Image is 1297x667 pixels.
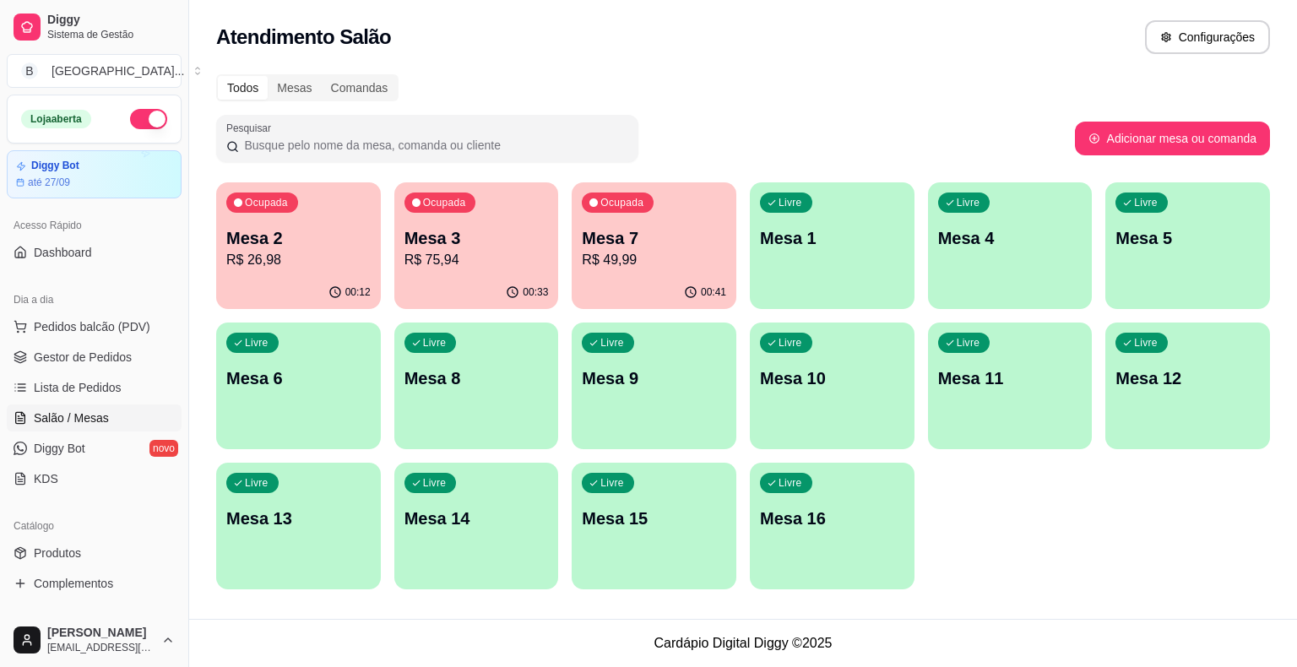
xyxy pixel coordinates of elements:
span: Gestor de Pedidos [34,349,132,366]
button: LivreMesa 11 [928,323,1093,449]
p: 00:41 [701,285,726,299]
p: Mesa 15 [582,507,726,530]
footer: Cardápio Digital Diggy © 2025 [189,619,1297,667]
button: OcupadaMesa 3R$ 75,9400:33 [394,182,559,309]
p: Livre [600,476,624,490]
article: Diggy Bot [31,160,79,172]
input: Pesquisar [239,137,628,154]
p: Mesa 1 [760,226,904,250]
button: LivreMesa 9 [572,323,736,449]
span: Pedidos balcão (PDV) [34,318,150,335]
p: Livre [779,336,802,350]
p: Livre [957,336,980,350]
button: Configurações [1145,20,1270,54]
p: Mesa 7 [582,226,726,250]
div: Loja aberta [21,110,91,128]
p: Ocupada [423,196,466,209]
a: Produtos [7,540,182,567]
p: Ocupada [600,196,643,209]
div: Catálogo [7,512,182,540]
div: Dia a dia [7,286,182,313]
p: Livre [957,196,980,209]
span: Diggy [47,13,175,28]
p: R$ 26,98 [226,250,371,270]
p: Mesa 10 [760,366,904,390]
span: [EMAIL_ADDRESS][DOMAIN_NAME] [47,641,155,654]
p: Livre [423,476,447,490]
button: Alterar Status [130,109,167,129]
a: Diggy Botnovo [7,435,182,462]
label: Pesquisar [226,121,277,135]
p: Livre [423,336,447,350]
p: R$ 49,99 [582,250,726,270]
span: KDS [34,470,58,487]
button: LivreMesa 15 [572,463,736,589]
div: Todos [218,76,268,100]
a: Complementos [7,570,182,597]
span: Sistema de Gestão [47,28,175,41]
a: Dashboard [7,239,182,266]
h2: Atendimento Salão [216,24,391,51]
p: Mesa 8 [404,366,549,390]
button: LivreMesa 4 [928,182,1093,309]
p: 00:12 [345,285,371,299]
div: Mesas [268,76,321,100]
span: [PERSON_NAME] [47,626,155,641]
p: Livre [779,196,802,209]
span: Salão / Mesas [34,409,109,426]
a: KDS [7,465,182,492]
span: Produtos [34,545,81,561]
p: Mesa 12 [1115,366,1260,390]
a: Diggy Botaté 27/09 [7,150,182,198]
div: Comandas [322,76,398,100]
button: [PERSON_NAME][EMAIL_ADDRESS][DOMAIN_NAME] [7,620,182,660]
p: Mesa 4 [938,226,1083,250]
span: Lista de Pedidos [34,379,122,396]
button: Adicionar mesa ou comanda [1075,122,1270,155]
span: Complementos [34,575,113,592]
span: B [21,62,38,79]
button: LivreMesa 16 [750,463,914,589]
button: LivreMesa 12 [1105,323,1270,449]
p: 00:33 [523,285,548,299]
p: Livre [245,336,269,350]
p: Mesa 16 [760,507,904,530]
p: Mesa 3 [404,226,549,250]
button: LivreMesa 5 [1105,182,1270,309]
p: Mesa 9 [582,366,726,390]
p: Livre [779,476,802,490]
p: Mesa 2 [226,226,371,250]
article: até 27/09 [28,176,70,189]
p: Mesa 14 [404,507,549,530]
button: Select a team [7,54,182,88]
button: Pedidos balcão (PDV) [7,313,182,340]
a: Gestor de Pedidos [7,344,182,371]
p: Livre [1134,336,1158,350]
p: Mesa 5 [1115,226,1260,250]
div: Acesso Rápido [7,212,182,239]
button: OcupadaMesa 2R$ 26,9800:12 [216,182,381,309]
button: LivreMesa 8 [394,323,559,449]
p: R$ 75,94 [404,250,549,270]
p: Mesa 11 [938,366,1083,390]
p: Livre [1134,196,1158,209]
button: LivreMesa 6 [216,323,381,449]
p: Mesa 13 [226,507,371,530]
button: LivreMesa 10 [750,323,914,449]
a: DiggySistema de Gestão [7,7,182,47]
p: Livre [245,476,269,490]
a: Lista de Pedidos [7,374,182,401]
button: LivreMesa 13 [216,463,381,589]
span: Diggy Bot [34,440,85,457]
span: Dashboard [34,244,92,261]
button: LivreMesa 1 [750,182,914,309]
div: [GEOGRAPHIC_DATA] ... [52,62,184,79]
button: OcupadaMesa 7R$ 49,9900:41 [572,182,736,309]
a: Salão / Mesas [7,404,182,431]
p: Mesa 6 [226,366,371,390]
p: Ocupada [245,196,288,209]
p: Livre [600,336,624,350]
button: LivreMesa 14 [394,463,559,589]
